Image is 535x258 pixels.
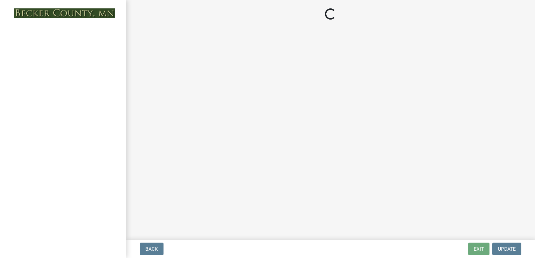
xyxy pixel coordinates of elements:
button: Back [140,243,164,255]
span: Update [498,246,516,252]
button: Exit [468,243,489,255]
span: Back [145,246,158,252]
button: Update [492,243,521,255]
img: Becker County, Minnesota [14,8,115,18]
